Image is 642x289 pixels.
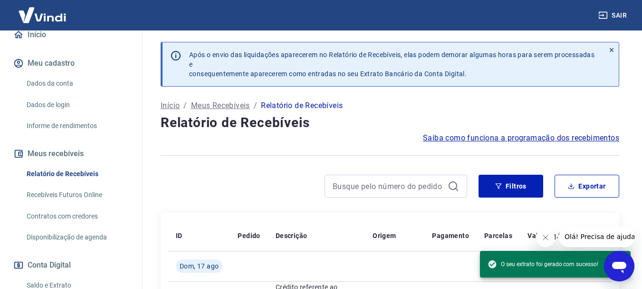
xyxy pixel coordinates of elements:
p: Origem [373,231,396,240]
span: Dom, 17 ago [180,261,219,271]
p: Após o envio das liquidações aparecerem no Relatório de Recebíveis, elas podem demorar algumas ho... [189,50,597,79]
iframe: Mensagem da empresa [559,226,634,247]
a: Dados de login [23,95,131,115]
p: Pagamento [432,231,469,240]
a: Disponibilização de agenda [23,228,131,247]
img: Vindi [11,0,73,30]
p: / [183,100,187,111]
a: Início [11,24,131,45]
button: Meus recebíveis [11,143,131,164]
span: Olá! Precisa de ajuda? [6,7,80,14]
a: Relatório de Recebíveis [23,164,131,184]
a: Contratos com credores [23,207,131,226]
p: ID [176,231,182,240]
input: Busque pelo número do pedido [333,179,444,193]
h4: Relatório de Recebíveis [161,113,619,132]
a: Dados da conta [23,74,131,93]
p: Descrição [276,231,307,240]
button: Conta Digital [11,255,131,276]
iframe: Botão para abrir a janela de mensagens [604,251,634,281]
p: / [254,100,257,111]
p: Valor Líq. [527,231,558,240]
a: Início [161,100,180,111]
p: Parcelas [484,231,512,240]
a: Meus Recebíveis [191,100,250,111]
button: Sair [596,7,631,24]
p: Relatório de Recebíveis [261,100,343,111]
button: Filtros [479,175,543,198]
button: Meu cadastro [11,53,131,74]
span: O seu extrato foi gerado com sucesso! [488,259,598,269]
a: Saiba como funciona a programação dos recebimentos [423,132,619,144]
a: Informe de rendimentos [23,116,131,136]
iframe: Fechar mensagem [536,228,555,247]
p: Pedido [238,231,260,240]
a: Recebíveis Futuros Online [23,185,131,205]
button: Exportar [555,175,619,198]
